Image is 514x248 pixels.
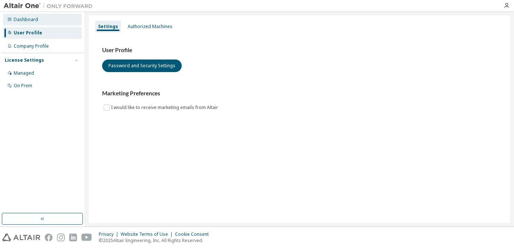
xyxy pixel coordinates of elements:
div: License Settings [5,57,44,63]
img: altair_logo.svg [2,234,40,241]
label: I would like to receive marketing emails from Altair [111,103,219,112]
img: linkedin.svg [69,234,77,241]
div: Privacy [99,231,121,237]
div: Settings [98,24,118,30]
div: On Prem [14,83,32,89]
h3: User Profile [102,47,497,54]
div: User Profile [14,30,42,36]
p: © 2025 Altair Engineering, Inc. All Rights Reserved. [99,237,213,244]
img: facebook.svg [45,234,53,241]
div: Company Profile [14,43,49,49]
img: instagram.svg [57,234,65,241]
div: Authorized Machines [128,24,172,30]
button: Password and Security Settings [102,60,182,72]
div: Dashboard [14,17,38,23]
div: Website Terms of Use [121,231,175,237]
h3: Marketing Preferences [102,90,497,97]
div: Managed [14,70,34,76]
div: Cookie Consent [175,231,213,237]
img: Altair One [4,2,96,10]
img: youtube.svg [81,234,92,241]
